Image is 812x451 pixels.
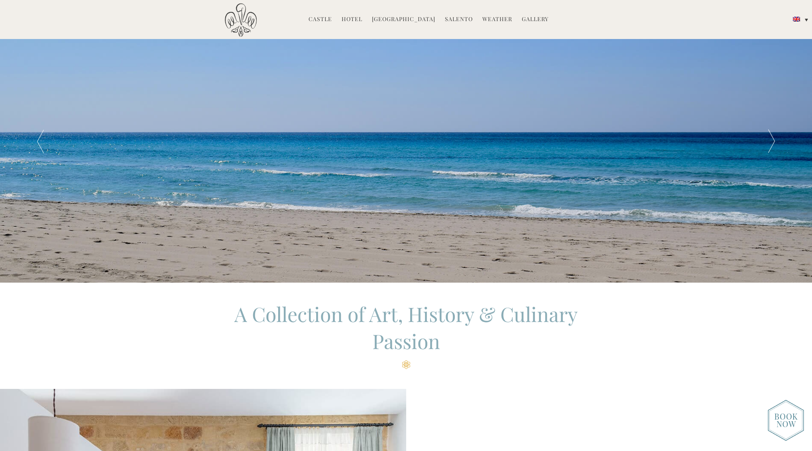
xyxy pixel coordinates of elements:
a: Salento [445,15,473,24]
a: Castle [309,15,332,24]
a: [GEOGRAPHIC_DATA] [372,15,435,24]
img: English [793,17,800,21]
span: A Collection of Art, History & Culinary Passion [234,301,578,354]
img: new-booknow.png [768,400,804,441]
a: Hotel [342,15,362,24]
a: Gallery [522,15,549,24]
img: Castello di Ugento [225,3,257,37]
a: Weather [482,15,512,24]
